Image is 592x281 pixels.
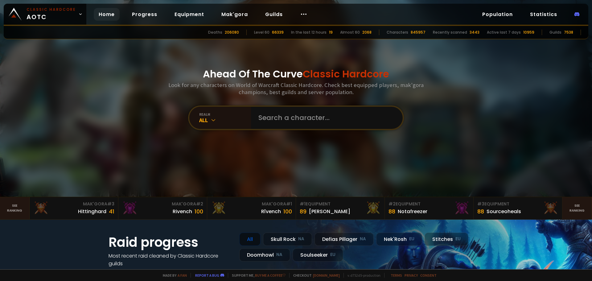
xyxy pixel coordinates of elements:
[388,201,470,207] div: Equipment
[4,4,86,25] a: Classic HardcoreAOTC
[477,8,518,21] a: Population
[260,8,288,21] a: Guilds
[127,8,162,21] a: Progress
[409,236,414,242] small: EU
[199,112,251,117] div: realm
[523,30,534,35] div: 10959
[398,208,427,215] div: Notafreezer
[420,273,437,278] a: Consent
[195,273,219,278] a: Report a bug
[33,201,114,207] div: Mak'Gora
[487,30,521,35] div: Active last 7 days
[109,252,232,267] h4: Most recent raid cleaned by Classic Hardcore guilds
[314,233,374,246] div: Defias Pillager
[286,201,292,207] span: # 1
[109,207,114,216] div: 41
[329,30,333,35] div: 19
[477,201,484,207] span: # 3
[300,201,306,207] span: # 1
[387,30,408,35] div: Characters
[303,67,389,81] span: Classic Hardcore
[343,273,380,278] span: v. d752d5 - production
[362,30,372,35] div: 2068
[159,273,187,278] span: Made by
[477,207,484,216] div: 88
[239,248,290,262] div: Doomhowl
[166,81,426,96] h3: Look for any characters on World of Warcraft Classic Hardcore. Check best equipped players, mak'g...
[30,197,118,219] a: Mak'Gora#3Hittinghard41
[283,207,292,216] div: 100
[196,201,203,207] span: # 2
[300,207,306,216] div: 89
[411,30,425,35] div: 845957
[107,201,114,207] span: # 3
[27,7,76,12] small: Classic Hardcore
[272,30,284,35] div: 66339
[170,8,209,21] a: Equipment
[340,30,360,35] div: Almost 60
[228,273,286,278] span: Support me,
[562,197,592,219] a: Seeranking
[276,252,282,258] small: NA
[195,207,203,216] div: 100
[388,207,395,216] div: 88
[211,201,292,207] div: Mak'Gora
[199,117,251,124] div: All
[122,201,203,207] div: Mak'Gora
[203,67,389,81] h1: Ahead Of The Curve
[118,197,207,219] a: Mak'Gora#2Rivench100
[405,273,418,278] a: Privacy
[391,273,402,278] a: Terms
[225,30,239,35] div: 206080
[300,201,381,207] div: Equipment
[216,8,253,21] a: Mak'gora
[477,201,558,207] div: Equipment
[564,30,573,35] div: 7538
[474,197,562,219] a: #3Equipment88Sourceoheals
[470,30,479,35] div: 3443
[455,236,461,242] small: EU
[94,8,120,21] a: Home
[291,30,327,35] div: In the last 12 hours
[425,233,468,246] div: Stitches
[360,236,366,242] small: NA
[109,268,149,275] a: See all progress
[549,30,561,35] div: Guilds
[27,7,76,22] span: AOTC
[376,233,422,246] div: Nek'Rosh
[239,233,261,246] div: All
[261,208,281,215] div: Rîvench
[208,30,222,35] div: Deaths
[313,273,340,278] a: [DOMAIN_NAME]
[433,30,467,35] div: Recently scanned
[388,201,396,207] span: # 2
[173,208,192,215] div: Rivench
[298,236,304,242] small: NA
[309,208,350,215] div: [PERSON_NAME]
[385,197,474,219] a: #2Equipment88Notafreezer
[487,208,521,215] div: Sourceoheals
[289,273,340,278] span: Checkout
[78,208,106,215] div: Hittinghard
[109,233,232,252] h1: Raid progress
[330,252,335,258] small: EU
[293,248,343,262] div: Soulseeker
[178,273,187,278] a: a fan
[263,233,312,246] div: Skull Rock
[255,107,395,129] input: Search a character...
[255,273,286,278] a: Buy me a coffee
[296,197,385,219] a: #1Equipment89[PERSON_NAME]
[525,8,562,21] a: Statistics
[207,197,296,219] a: Mak'Gora#1Rîvench100
[254,30,269,35] div: Level 60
